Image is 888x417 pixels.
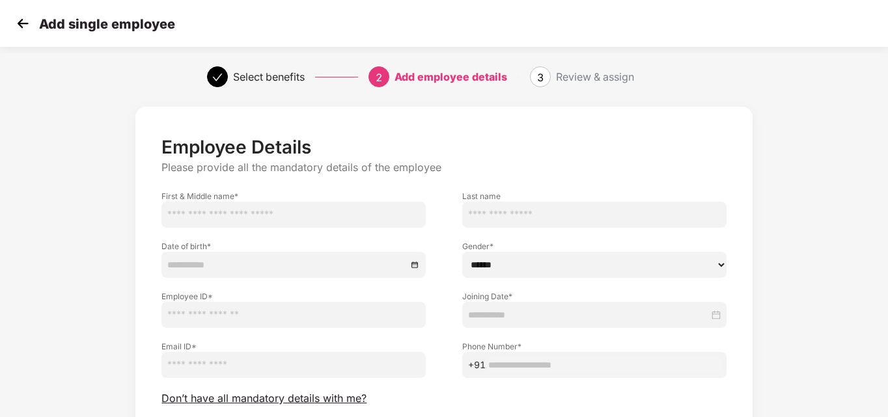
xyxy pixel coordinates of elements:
[39,16,175,32] p: Add single employee
[161,241,426,252] label: Date of birth
[462,191,727,202] label: Last name
[161,136,726,158] p: Employee Details
[161,291,426,302] label: Employee ID
[395,66,507,87] div: Add employee details
[161,191,426,202] label: First & Middle name
[468,358,486,372] span: +91
[462,241,727,252] label: Gender
[537,71,544,84] span: 3
[161,392,367,405] span: Don’t have all mandatory details with me?
[556,66,634,87] div: Review & assign
[161,161,726,174] p: Please provide all the mandatory details of the employee
[212,72,223,83] span: check
[376,71,382,84] span: 2
[13,14,33,33] img: svg+xml;base64,PHN2ZyB4bWxucz0iaHR0cDovL3d3dy53My5vcmcvMjAwMC9zdmciIHdpZHRoPSIzMCIgaGVpZ2h0PSIzMC...
[161,341,426,352] label: Email ID
[462,291,727,302] label: Joining Date
[233,66,305,87] div: Select benefits
[462,341,727,352] label: Phone Number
